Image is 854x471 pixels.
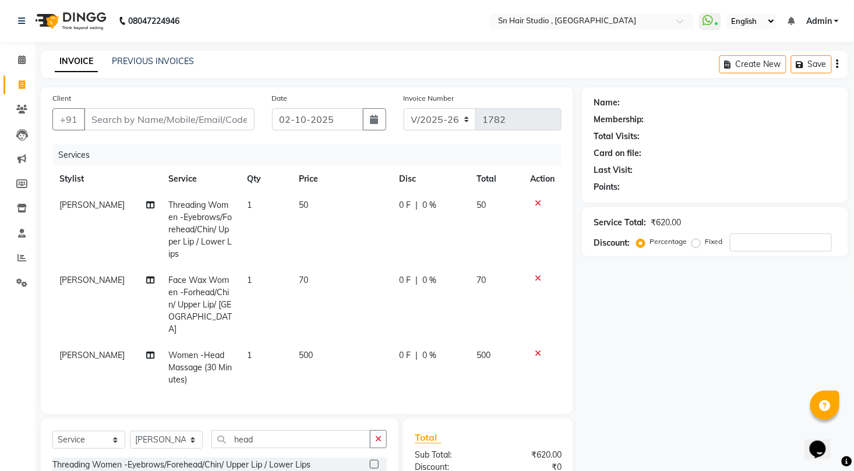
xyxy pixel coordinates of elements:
div: Threading Women -Eyebrows/Forehead/Chin/ Upper Lip / Lower Lips [52,459,310,471]
span: Threading Women -Eyebrows/Forehead/Chin/ Upper Lip / Lower Lips [168,200,232,259]
span: [PERSON_NAME] [59,200,125,210]
label: Client [52,93,71,104]
span: | [415,274,418,286]
a: PREVIOUS INVOICES [112,56,194,66]
span: 70 [477,275,486,285]
th: Price [292,166,393,192]
button: Save [791,55,832,73]
div: ₹620.00 [651,217,682,229]
span: 1 [247,200,252,210]
a: INVOICE [55,51,98,72]
span: 500 [477,350,490,360]
label: Percentage [650,236,687,247]
span: 0 F [399,199,411,211]
img: logo [30,5,110,37]
span: 1 [247,350,252,360]
span: Admin [806,15,832,27]
div: Membership: [594,114,644,126]
div: Total Visits: [594,130,640,143]
span: [PERSON_NAME] [59,275,125,285]
label: Fixed [705,236,723,247]
div: Last Visit: [594,164,633,176]
th: Qty [240,166,292,192]
span: 0 % [422,349,436,362]
span: Face Wax Women -Forhead/Chin/ Upper Lip/ [GEOGRAPHIC_DATA] [168,275,232,334]
div: Card on file: [594,147,641,160]
div: Name: [594,97,620,109]
span: [PERSON_NAME] [59,350,125,360]
span: | [415,349,418,362]
span: 50 [477,200,486,210]
span: 0 % [422,199,436,211]
button: +91 [52,108,85,130]
span: Women -Head Massage (30 Minutes) [168,350,232,385]
span: 70 [299,275,309,285]
span: 1 [247,275,252,285]
span: 50 [299,200,309,210]
div: Service Total: [594,217,647,229]
span: Total [415,431,442,444]
span: 0 F [399,349,411,362]
span: 0 % [422,274,436,286]
span: | [415,199,418,211]
div: ₹620.00 [488,449,570,461]
label: Invoice Number [404,93,454,104]
button: Create New [719,55,786,73]
div: Points: [594,181,620,193]
th: Disc [392,166,470,192]
iframe: chat widget [805,424,842,459]
div: Sub Total: [406,449,488,461]
div: Services [54,144,570,166]
div: Discount: [594,237,630,249]
th: Stylist [52,166,161,192]
label: Date [272,93,288,104]
th: Action [523,166,562,192]
span: 0 F [399,274,411,286]
span: 500 [299,350,313,360]
input: Search or Scan [211,430,370,448]
b: 08047224946 [128,5,179,37]
th: Service [161,166,240,192]
input: Search by Name/Mobile/Email/Code [84,108,255,130]
th: Total [470,166,523,192]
